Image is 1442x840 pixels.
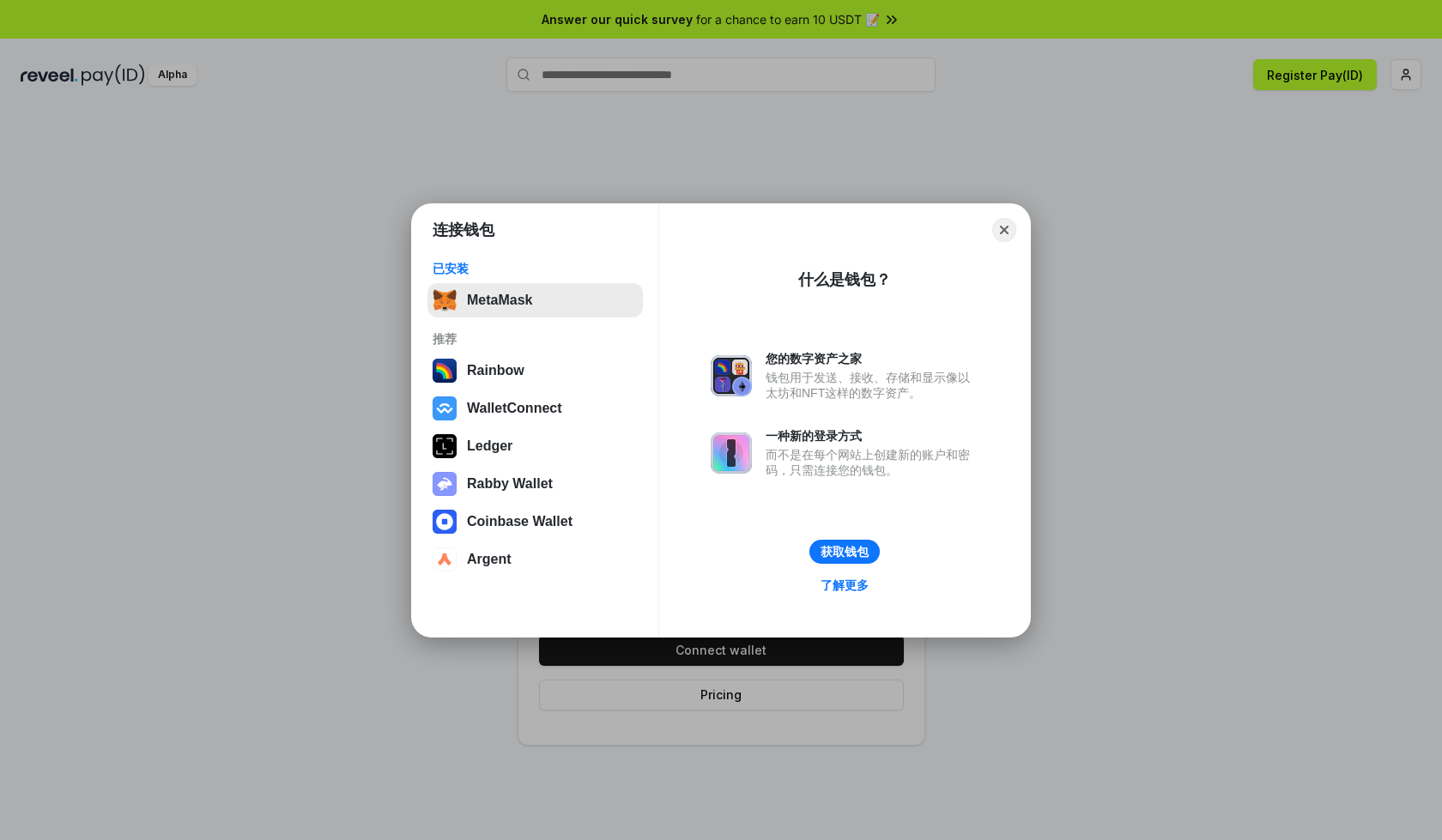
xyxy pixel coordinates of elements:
[992,218,1016,242] button: Close
[809,540,880,564] button: 获取钱包
[427,505,643,539] button: Coinbase Wallet
[433,220,494,240] h1: 连接钱包
[467,476,553,492] div: Rabby Wallet
[711,432,752,474] img: svg+xml,%3Csvg%20xmlns%3D%22http%3A%2F%2Fwww.w3.org%2F2000%2Fsvg%22%20fill%3D%22none%22%20viewBox...
[433,472,457,496] img: svg+xml,%3Csvg%20xmlns%3D%22http%3A%2F%2Fwww.w3.org%2F2000%2Fsvg%22%20fill%3D%22none%22%20viewBox...
[711,355,752,396] img: svg+xml,%3Csvg%20xmlns%3D%22http%3A%2F%2Fwww.w3.org%2F2000%2Fsvg%22%20fill%3D%22none%22%20viewBox...
[433,359,457,383] img: svg+xml,%3Csvg%20width%3D%22120%22%20height%3D%22120%22%20viewBox%3D%220%200%20120%20120%22%20fil...
[467,293,532,308] div: MetaMask
[433,288,457,312] img: svg+xml,%3Csvg%20fill%3D%22none%22%20height%3D%2233%22%20viewBox%3D%220%200%2035%2033%22%20width%...
[427,429,643,463] button: Ledger
[467,552,512,567] div: Argent
[766,370,978,401] div: 钱包用于发送、接收、存储和显示像以太坊和NFT这样的数字资产。
[766,351,978,366] div: 您的数字资产之家
[427,354,643,388] button: Rainbow
[810,574,879,596] a: 了解更多
[427,542,643,577] button: Argent
[821,544,869,559] div: 获取钱包
[467,363,524,378] div: Rainbow
[433,434,457,458] img: svg+xml,%3Csvg%20xmlns%3D%22http%3A%2F%2Fwww.w3.org%2F2000%2Fsvg%22%20width%3D%2228%22%20height%3...
[433,396,457,420] img: svg+xml,%3Csvg%20width%3D%2228%22%20height%3D%2228%22%20viewBox%3D%220%200%2028%2028%22%20fill%3D...
[433,547,457,571] img: svg+xml,%3Csvg%20width%3D%2228%22%20height%3D%2228%22%20viewBox%3D%220%200%2028%2028%22%20fill%3D...
[427,391,643,426] button: WalletConnect
[467,514,573,529] div: Coinbase Wallet
[821,577,869,593] div: 了解更多
[766,428,978,444] div: 一种新的登录方式
[427,467,643,501] button: Rabby Wallet
[766,447,978,478] div: 而不是在每个网站上创建新的账户和密码，只需连接您的钱包。
[433,510,457,534] img: svg+xml,%3Csvg%20width%3D%2228%22%20height%3D%2228%22%20viewBox%3D%220%200%2028%2028%22%20fill%3D...
[467,401,562,416] div: WalletConnect
[433,331,638,347] div: 推荐
[798,269,891,290] div: 什么是钱包？
[467,438,512,454] div: Ledger
[433,261,638,276] div: 已安装
[427,283,643,317] button: MetaMask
